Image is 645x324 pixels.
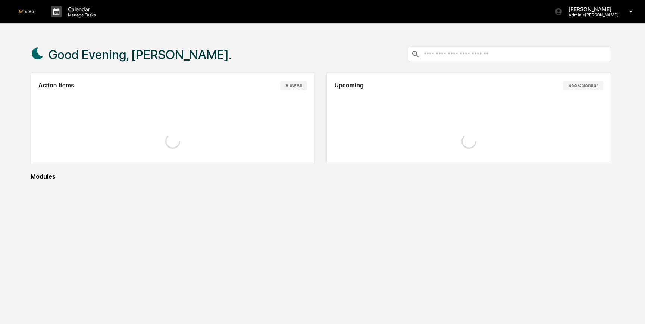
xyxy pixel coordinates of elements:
[62,6,100,12] p: Calendar
[18,10,36,13] img: logo
[563,6,619,12] p: [PERSON_NAME]
[563,81,603,90] button: See Calendar
[48,47,232,62] h1: Good Evening, [PERSON_NAME].
[334,82,363,89] h2: Upcoming
[38,82,74,89] h2: Action Items
[62,12,100,18] p: Manage Tasks
[563,12,619,18] p: Admin • [PERSON_NAME]
[280,81,307,90] button: View All
[31,173,611,180] div: Modules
